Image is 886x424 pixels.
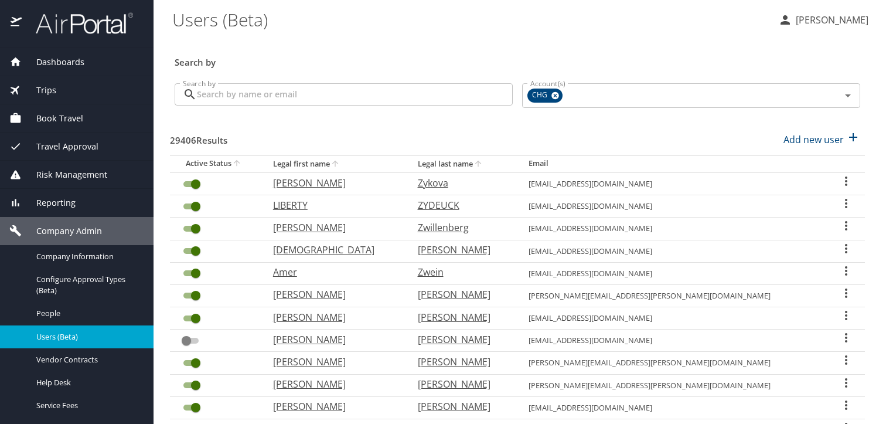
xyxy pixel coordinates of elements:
[473,159,485,170] button: sort
[519,155,827,172] th: Email
[519,172,827,195] td: [EMAIL_ADDRESS][DOMAIN_NAME]
[519,330,827,352] td: [EMAIL_ADDRESS][DOMAIN_NAME]
[418,399,506,413] p: [PERSON_NAME]
[36,354,139,365] span: Vendor Contracts
[273,221,394,235] p: [PERSON_NAME]
[408,155,520,172] th: Legal last name
[22,196,76,209] span: Reporting
[22,56,84,69] span: Dashboards
[519,396,827,419] td: [EMAIL_ADDRESS][DOMAIN_NAME]
[519,218,827,240] td: [EMAIL_ADDRESS][DOMAIN_NAME]
[418,221,506,235] p: Zwillenberg
[418,265,506,279] p: Zwein
[783,133,844,147] p: Add new user
[172,1,769,38] h1: Users (Beta)
[519,262,827,284] td: [EMAIL_ADDRESS][DOMAIN_NAME]
[519,307,827,330] td: [EMAIL_ADDRESS][DOMAIN_NAME]
[170,155,264,172] th: Active Status
[519,284,827,307] td: [PERSON_NAME][EMAIL_ADDRESS][PERSON_NAME][DOMAIN_NAME]
[273,310,394,324] p: [PERSON_NAME]
[273,287,394,301] p: [PERSON_NAME]
[773,9,873,30] button: [PERSON_NAME]
[273,377,394,391] p: [PERSON_NAME]
[36,331,139,342] span: Users (Beta)
[175,49,860,69] h3: Search by
[36,274,139,296] span: Configure Approval Types (Beta)
[273,265,394,279] p: Amer
[273,198,394,212] p: LIBERTY
[779,127,865,152] button: Add new user
[418,333,506,347] p: [PERSON_NAME]
[273,243,394,257] p: [DEMOGRAPHIC_DATA]
[36,308,139,319] span: People
[527,89,554,101] span: CHG
[418,198,506,212] p: ZYDEUCK
[418,355,506,369] p: [PERSON_NAME]
[197,83,513,106] input: Search by name or email
[22,140,98,153] span: Travel Approval
[330,159,342,170] button: sort
[273,176,394,190] p: [PERSON_NAME]
[36,251,139,262] span: Company Information
[792,13,868,27] p: [PERSON_NAME]
[22,225,102,238] span: Company Admin
[418,287,506,301] p: [PERSON_NAME]
[418,377,506,391] p: [PERSON_NAME]
[22,112,83,125] span: Book Travel
[418,176,506,190] p: Zykova
[273,355,394,369] p: [PERSON_NAME]
[36,377,139,388] span: Help Desk
[519,352,827,374] td: [PERSON_NAME][EMAIL_ADDRESS][PERSON_NAME][DOMAIN_NAME]
[519,195,827,218] td: [EMAIL_ADDRESS][DOMAIN_NAME]
[519,374,827,396] td: [PERSON_NAME][EMAIL_ADDRESS][PERSON_NAME][DOMAIN_NAME]
[231,158,243,169] button: sort
[418,310,506,324] p: [PERSON_NAME]
[170,127,227,147] h3: 29406 Results
[11,12,23,35] img: icon-airportal.png
[264,155,408,172] th: Legal first name
[36,400,139,411] span: Service Fees
[273,399,394,413] p: [PERSON_NAME]
[840,87,856,104] button: Open
[519,240,827,262] td: [EMAIL_ADDRESS][DOMAIN_NAME]
[23,12,133,35] img: airportal-logo.png
[418,243,506,257] p: [PERSON_NAME]
[22,84,56,97] span: Trips
[527,89,563,103] div: CHG
[273,333,394,347] p: [PERSON_NAME]
[22,168,107,181] span: Risk Management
